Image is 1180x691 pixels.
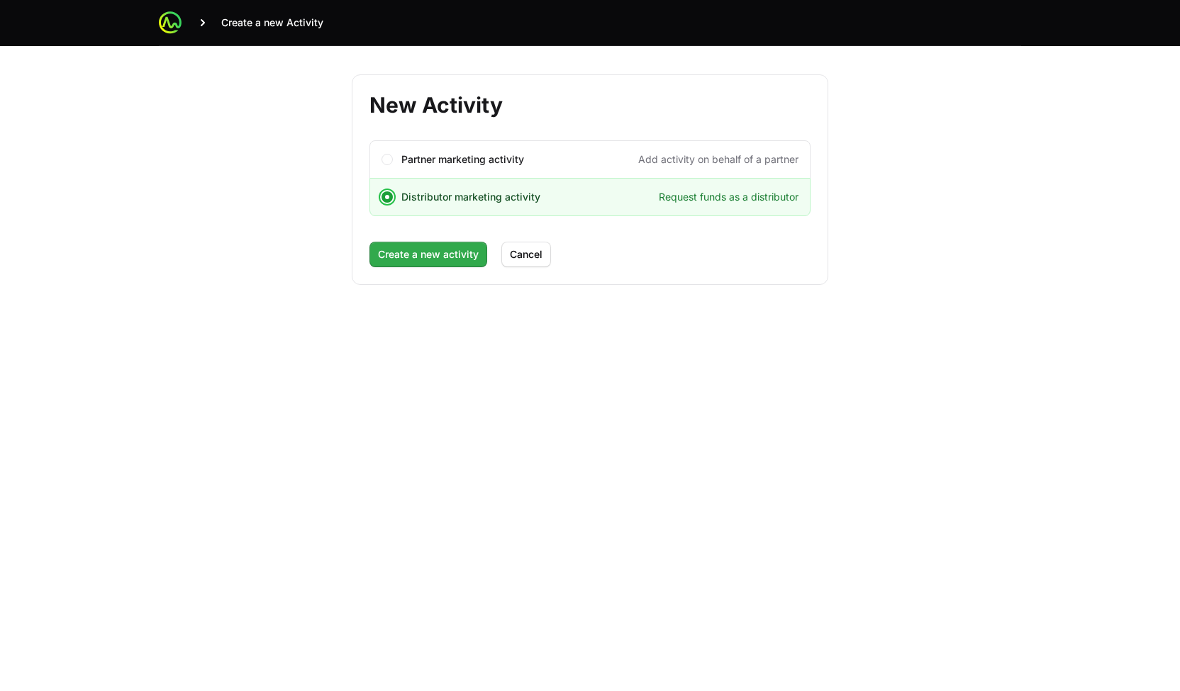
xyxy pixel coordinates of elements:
span: Add activity on behalf of a partner [638,152,798,167]
span: Create a new Activity [221,16,323,30]
button: Cancel [501,242,551,267]
span: Request funds as a distributor [659,190,798,204]
span: Partner marketing activity [401,152,524,167]
h1: New Activity [369,92,811,118]
span: Distributor marketing activity [401,190,540,204]
span: Create a new activity [378,246,479,263]
img: ActivitySource [159,11,182,34]
button: Create a new activity [369,242,487,267]
span: Cancel [510,246,542,263]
